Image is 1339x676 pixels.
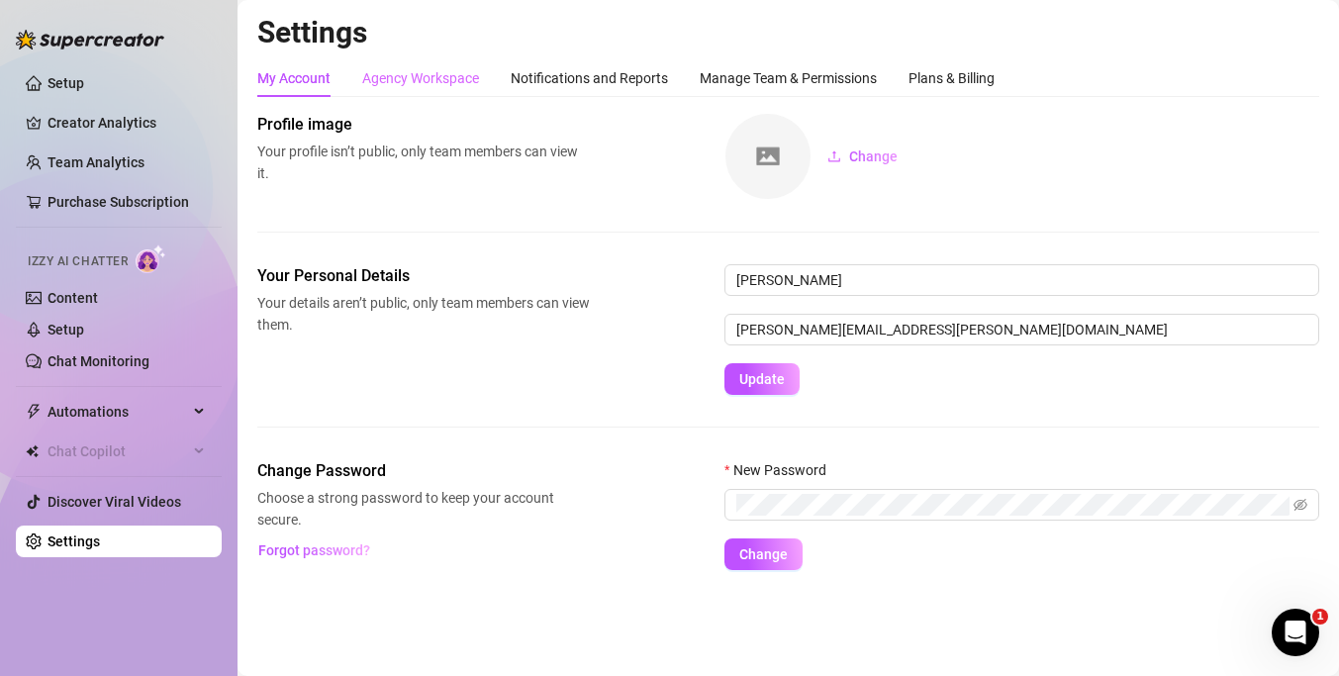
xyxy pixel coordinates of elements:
span: Change Password [257,459,590,483]
a: Setup [48,75,84,91]
span: Chat Copilot [48,435,188,467]
a: Creator Analytics [48,107,206,139]
div: Notifications and Reports [511,67,668,89]
span: Profile image [257,113,590,137]
a: Discover Viral Videos [48,494,181,510]
span: 1 [1312,609,1328,625]
div: Plans & Billing [909,67,995,89]
span: Forgot password? [258,542,370,558]
div: Agency Workspace [362,67,479,89]
div: Manage Team & Permissions [700,67,877,89]
span: Update [739,371,785,387]
h2: Settings [257,14,1319,51]
span: upload [827,149,841,163]
div: My Account [257,67,331,89]
span: eye-invisible [1293,498,1307,512]
a: Chat Monitoring [48,353,149,369]
span: Change [739,546,788,562]
button: Change [724,538,803,570]
span: Automations [48,396,188,428]
a: Setup [48,322,84,338]
span: Your Personal Details [257,264,590,288]
span: Change [849,148,898,164]
button: Update [724,363,800,395]
input: New Password [736,494,1290,516]
input: Enter name [724,264,1319,296]
a: Content [48,290,98,306]
span: thunderbolt [26,404,42,420]
iframe: Intercom live chat [1272,609,1319,656]
a: Team Analytics [48,154,144,170]
img: AI Chatter [136,244,166,273]
button: Change [812,141,913,172]
img: square-placeholder.png [725,114,811,199]
a: Settings [48,533,100,549]
span: Choose a strong password to keep your account secure. [257,487,590,531]
button: Forgot password? [257,534,370,566]
img: logo-BBDzfeDw.svg [16,30,164,49]
a: Purchase Subscription [48,194,189,210]
span: Your details aren’t public, only team members can view them. [257,292,590,336]
span: Your profile isn’t public, only team members can view it. [257,141,590,184]
label: New Password [724,459,839,481]
img: Chat Copilot [26,444,39,458]
span: Izzy AI Chatter [28,252,128,271]
input: Enter new email [724,314,1319,345]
